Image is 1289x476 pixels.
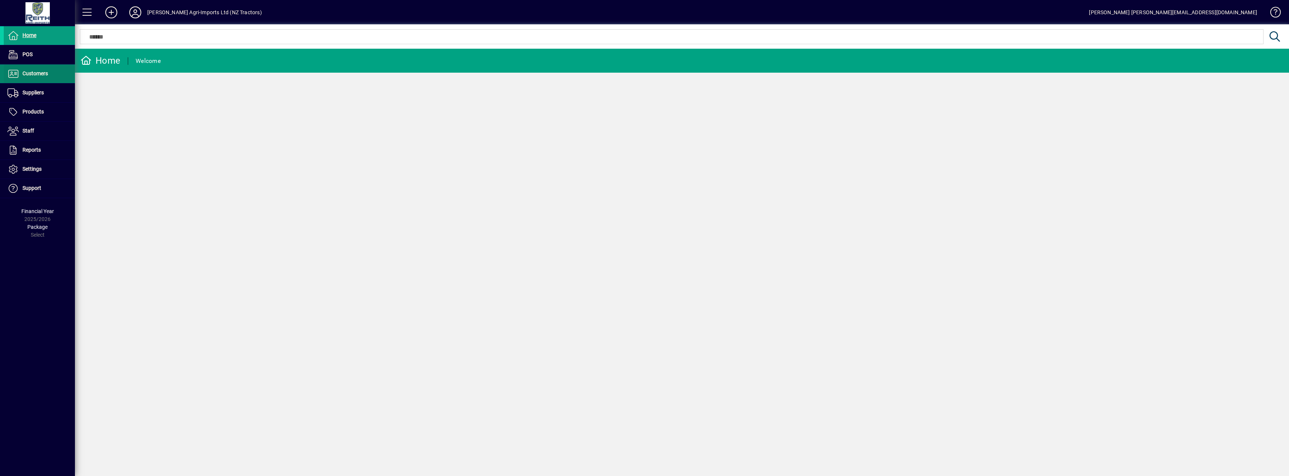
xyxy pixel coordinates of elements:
button: Profile [123,6,147,19]
a: Staff [4,122,75,140]
span: Reports [22,147,41,153]
div: Home [81,55,120,67]
div: Welcome [136,55,161,67]
button: Add [99,6,123,19]
span: Staff [22,128,34,134]
a: Customers [4,64,75,83]
span: Support [22,185,41,191]
div: [PERSON_NAME] [PERSON_NAME][EMAIL_ADDRESS][DOMAIN_NAME] [1089,6,1257,18]
a: Settings [4,160,75,179]
span: POS [22,51,33,57]
span: Products [22,109,44,115]
span: Package [27,224,48,230]
span: Home [22,32,36,38]
a: Support [4,179,75,198]
a: Products [4,103,75,121]
span: Customers [22,70,48,76]
span: Suppliers [22,90,44,95]
span: Settings [22,166,42,172]
div: [PERSON_NAME] Agri-Imports Ltd (NZ Tractors) [147,6,262,18]
a: Suppliers [4,84,75,102]
a: Knowledge Base [1265,1,1280,26]
span: Financial Year [21,208,54,214]
a: Reports [4,141,75,160]
a: POS [4,45,75,64]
